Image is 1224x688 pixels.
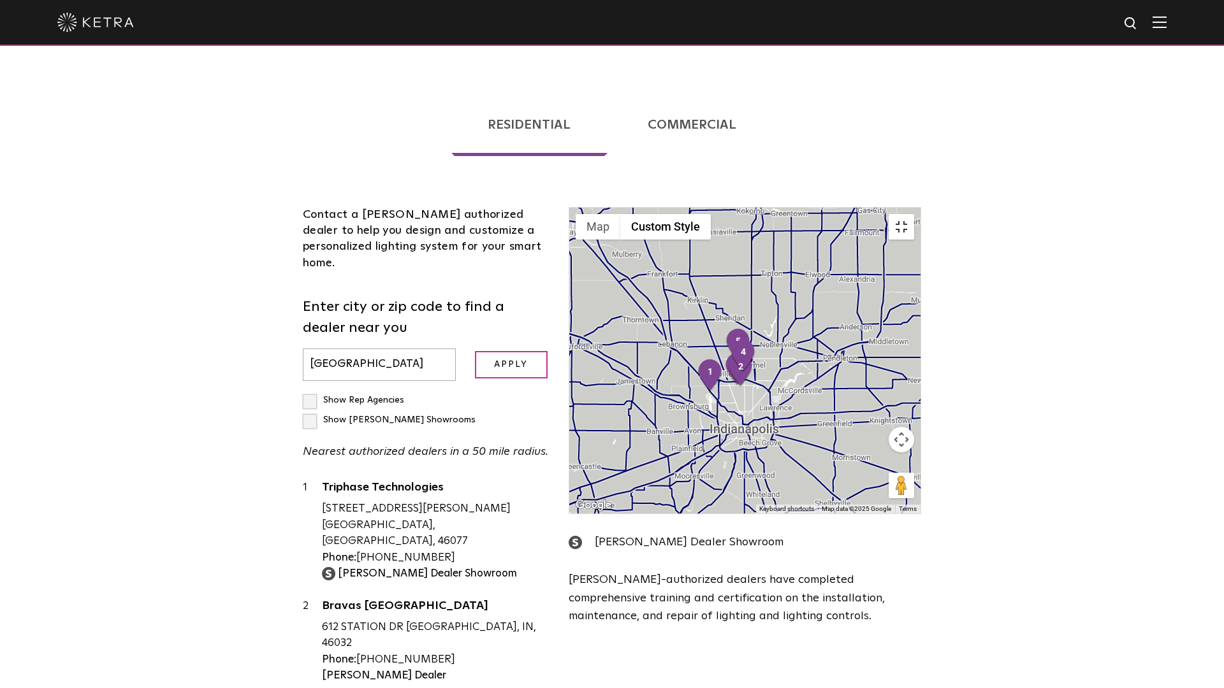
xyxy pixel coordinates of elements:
[724,352,751,387] div: 3
[303,480,322,582] div: 1
[322,501,550,550] div: [STREET_ADDRESS][PERSON_NAME] [GEOGRAPHIC_DATA], [GEOGRAPHIC_DATA], 46077
[620,214,711,240] button: Custom Style
[303,443,550,461] p: Nearest authorized dealers in a 50 mile radius.
[889,473,914,498] button: Drag Pegman onto the map to open Street View
[569,536,582,549] img: showroom_icon.png
[303,598,322,684] div: 2
[322,670,446,681] strong: [PERSON_NAME] Dealer
[303,415,476,424] label: Show [PERSON_NAME] Showrooms
[697,359,724,393] div: 1
[322,654,356,665] strong: Phone:
[322,600,550,616] a: Bravas [GEOGRAPHIC_DATA]
[338,568,517,579] strong: [PERSON_NAME] Dealer Showroom
[730,339,757,373] div: 4
[475,351,548,378] input: Apply
[576,214,620,240] button: Show street map
[322,552,356,563] strong: Phone:
[569,533,921,552] div: [PERSON_NAME] Dealer Showroom
[899,505,917,512] a: Terms (opens in new tab)
[303,348,456,381] input: Enter city or zip code
[322,567,335,580] img: showroom_icon.png
[303,207,550,271] div: Contact a [PERSON_NAME] authorized dealer to help you design and customize a personalized lightin...
[57,13,134,32] img: ketra-logo-2019-white
[322,619,550,652] div: 612 STATION DR [GEOGRAPHIC_DATA], IN, 46032
[822,505,891,512] span: Map data ©2025 Google
[727,354,754,388] div: 2
[451,94,608,156] a: Residential
[1123,16,1139,32] img: search icon
[572,497,615,513] img: Google
[303,396,404,405] label: Show Rep Agencies
[889,427,914,452] button: Map camera controls
[322,550,550,566] div: [PHONE_NUMBER]
[303,297,550,339] label: Enter city or zip code to find a dealer near you
[1153,16,1167,28] img: Hamburger%20Nav.svg
[569,571,921,626] p: [PERSON_NAME]-authorized dealers have completed comprehensive training and certification on the i...
[889,214,914,240] button: Toggle fullscreen view
[725,328,752,362] div: 5
[322,482,550,498] a: Triphase Technologies
[572,497,615,513] a: Open this area in Google Maps (opens a new window)
[611,94,773,156] a: Commercial
[759,505,814,513] button: Keyboard shortcuts
[322,652,550,668] div: [PHONE_NUMBER]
